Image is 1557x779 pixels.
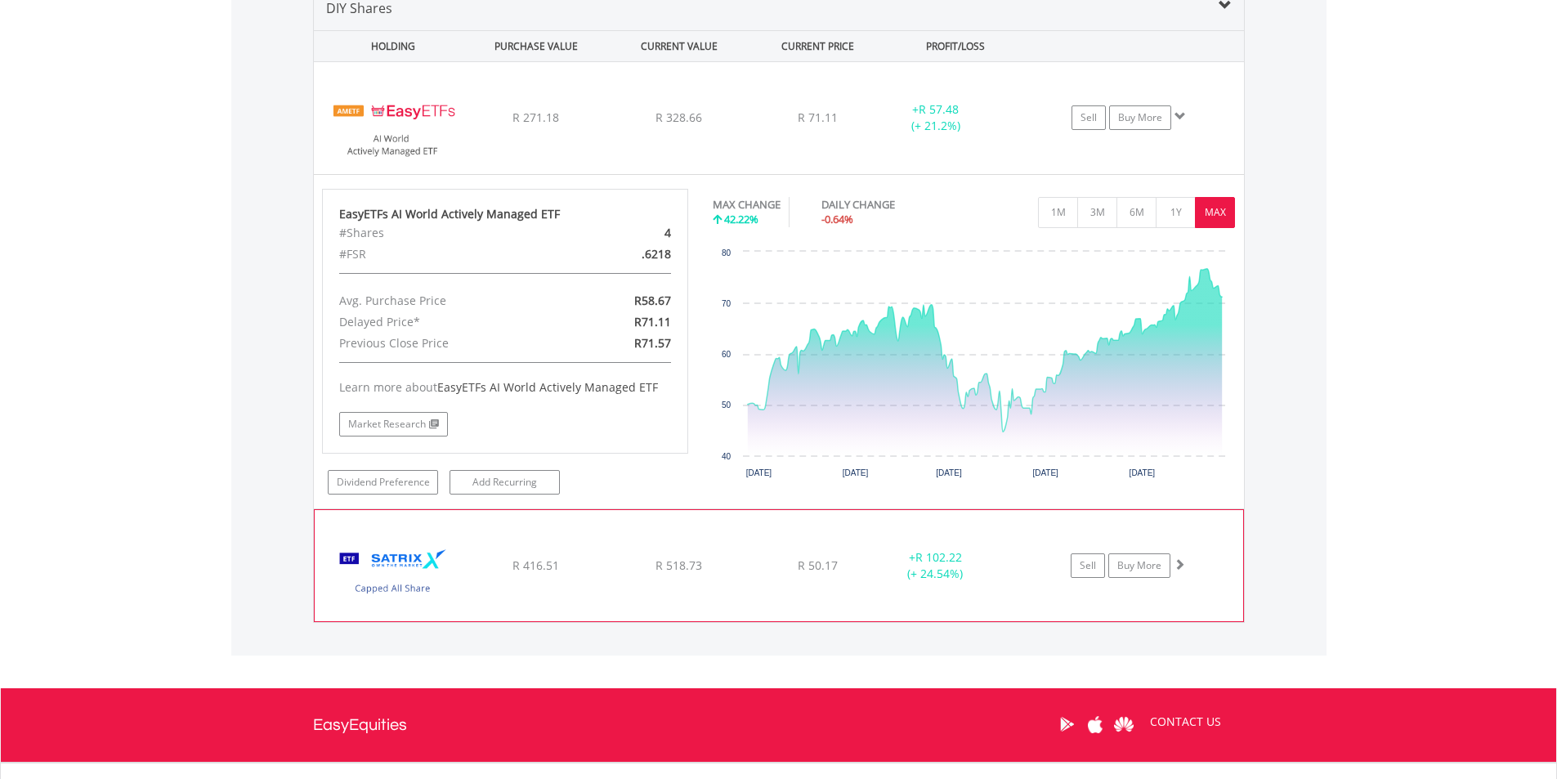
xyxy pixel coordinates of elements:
span: EasyETFs AI World Actively Managed ETF [437,379,658,395]
a: Buy More [1108,553,1170,578]
div: DAILY CHANGE [821,197,952,213]
div: .6218 [564,244,682,265]
text: [DATE] [936,468,962,477]
button: MAX [1195,197,1235,228]
span: R 416.51 [512,557,559,573]
div: PROFIT/LOSS [886,31,1026,61]
div: Previous Close Price [327,333,565,354]
span: R71.57 [634,335,671,351]
div: + (+ 24.54%) [874,549,996,582]
span: -0.64% [821,212,853,226]
a: Apple [1081,699,1110,750]
div: #Shares [327,222,565,244]
div: Delayed Price* [327,311,565,333]
div: HOLDING [315,31,463,61]
span: 42.22% [724,212,758,226]
a: Add Recurring [450,470,560,495]
text: 40 [722,452,732,461]
span: R 57.48 [919,101,959,117]
a: Sell [1071,553,1105,578]
div: CURRENT VALUE [610,31,749,61]
a: Google Play [1053,699,1081,750]
a: EasyEquities [313,688,407,762]
img: EQU.ZA.EASYAI.png [322,83,463,170]
button: 1M [1038,197,1078,228]
text: [DATE] [1032,468,1058,477]
text: [DATE] [745,468,772,477]
span: R 328.66 [655,110,702,125]
text: 70 [722,299,732,308]
span: R 271.18 [512,110,559,125]
div: Chart. Highcharts interactive chart. [713,244,1236,489]
div: Avg. Purchase Price [327,290,565,311]
div: 4 [564,222,682,244]
span: R58.67 [634,293,671,308]
span: R 102.22 [915,549,962,565]
div: MAX CHANGE [713,197,781,213]
div: + (+ 21.2%) [875,101,998,134]
button: 1Y [1156,197,1196,228]
a: Huawei [1110,699,1139,750]
div: #FSR [327,244,565,265]
text: 50 [722,401,732,410]
a: Buy More [1109,105,1171,130]
img: EQU.ZA.STXCAP.png [323,531,463,617]
text: 60 [722,350,732,359]
span: R 71.11 [798,110,838,125]
button: 3M [1077,197,1117,228]
text: [DATE] [1129,468,1155,477]
div: PURCHASE VALUE [467,31,606,61]
text: 80 [722,248,732,257]
a: Market Research [339,412,448,437]
span: R 50.17 [798,557,838,573]
svg: Interactive chart [713,244,1235,489]
div: Learn more about [339,379,671,396]
text: [DATE] [843,468,869,477]
div: CURRENT PRICE [752,31,882,61]
button: 6M [1116,197,1157,228]
div: EasyETFs AI World Actively Managed ETF [339,206,671,222]
span: R71.11 [634,314,671,329]
a: Dividend Preference [328,470,438,495]
a: Sell [1072,105,1106,130]
span: R 518.73 [655,557,702,573]
a: CONTACT US [1139,699,1233,745]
